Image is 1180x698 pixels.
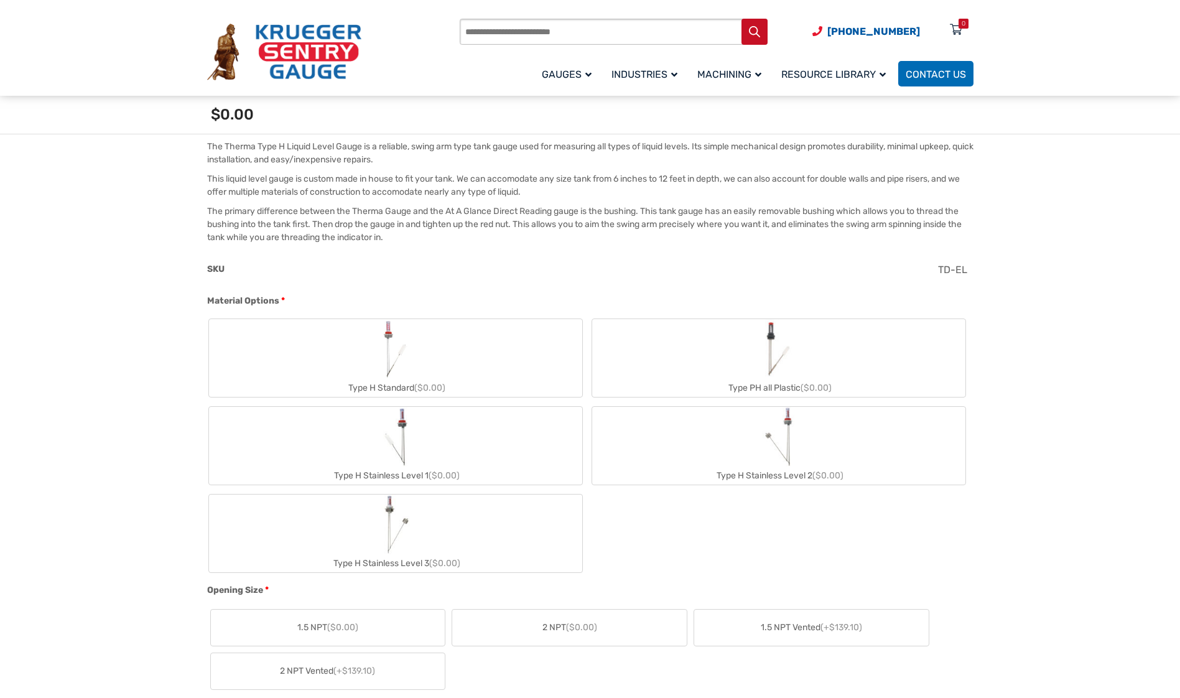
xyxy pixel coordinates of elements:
[209,319,582,397] label: Type H Standard
[898,61,973,86] a: Contact Us
[429,558,460,569] span: ($0.00)
[566,622,597,633] span: ($0.00)
[604,59,690,88] a: Industries
[697,68,761,80] span: Machining
[207,295,279,306] span: Material Options
[690,59,774,88] a: Machining
[812,24,920,39] a: Phone Number (920) 434-8860
[592,319,965,397] label: Type PH all Plastic
[801,383,832,393] span: ($0.00)
[592,407,965,485] label: Type H Stainless Level 2
[207,172,973,198] p: This liquid level gauge is custom made in house to fit your tank. We can accomodate any size tank...
[281,294,285,307] abbr: required
[542,68,592,80] span: Gauges
[333,666,375,676] span: (+$139.10)
[209,495,582,572] label: Type H Stainless Level 3
[820,622,862,633] span: (+$139.10)
[207,140,973,166] p: The Therma Type H Liquid Level Gauge is a reliable, swing arm type tank gauge used for measuring ...
[906,68,966,80] span: Contact Us
[429,470,460,481] span: ($0.00)
[209,467,582,485] div: Type H Stainless Level 1
[209,554,582,572] div: Type H Stainless Level 3
[812,470,843,481] span: ($0.00)
[327,622,358,633] span: ($0.00)
[265,584,269,597] abbr: required
[938,264,967,276] span: TD-EL
[414,383,445,393] span: ($0.00)
[209,379,582,397] div: Type H Standard
[207,264,225,274] span: SKU
[534,59,604,88] a: Gauges
[962,19,965,29] div: 0
[280,664,375,677] span: 2 NPT Vented
[592,467,965,485] div: Type H Stainless Level 2
[781,68,886,80] span: Resource Library
[207,205,973,244] p: The primary difference between the Therma Gauge and the At A Glance Direct Reading gauge is the b...
[207,24,361,81] img: Krueger Sentry Gauge
[611,68,677,80] span: Industries
[211,106,254,123] span: $0.00
[209,407,582,485] label: Type H Stainless Level 1
[761,621,862,634] span: 1.5 NPT Vented
[827,26,920,37] span: [PHONE_NUMBER]
[207,585,263,595] span: Opening Size
[297,621,358,634] span: 1.5 NPT
[592,379,965,397] div: Type PH all Plastic
[774,59,898,88] a: Resource Library
[542,621,597,634] span: 2 NPT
